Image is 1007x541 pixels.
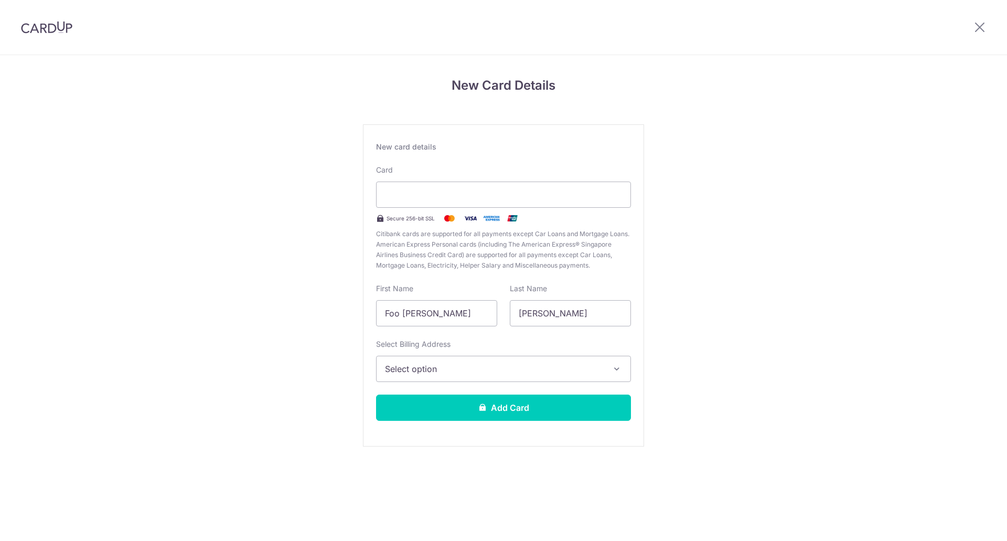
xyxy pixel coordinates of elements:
[376,283,413,294] label: First Name
[363,76,644,95] h4: New Card Details
[376,300,497,326] input: Cardholder First Name
[510,283,547,294] label: Last Name
[376,142,631,152] div: New card details
[502,212,523,225] img: .alt.unionpay
[376,395,631,421] button: Add Card
[439,212,460,225] img: Mastercard
[376,339,451,349] label: Select Billing Address
[510,300,631,326] input: Cardholder Last Name
[376,165,393,175] label: Card
[376,229,631,271] span: Citibank cards are supported for all payments except Car Loans and Mortgage Loans. American Expre...
[385,188,622,201] iframe: Secure card payment input frame
[460,212,481,225] img: Visa
[376,356,631,382] button: Select option
[387,214,435,222] span: Secure 256-bit SSL
[481,212,502,225] img: .alt.amex
[21,21,72,34] img: CardUp
[385,363,603,375] span: Select option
